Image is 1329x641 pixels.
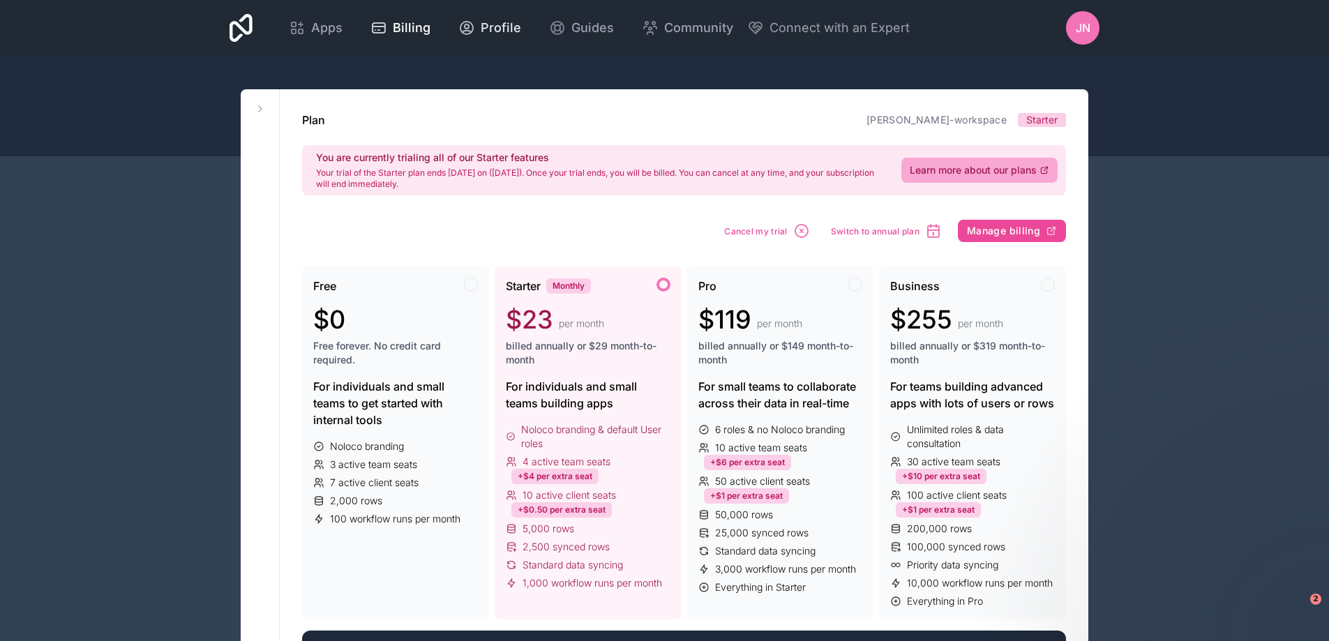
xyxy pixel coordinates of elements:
[910,163,1037,177] span: Learn more about our plans
[907,558,998,572] span: Priority data syncing
[890,278,940,294] span: Business
[330,476,419,490] span: 7 active client seats
[330,458,417,472] span: 3 active team seats
[704,488,789,504] div: +$1 per extra seat
[359,13,442,43] a: Billing
[330,512,460,526] span: 100 workflow runs per month
[511,469,599,484] div: +$4 per extra seat
[907,540,1005,554] span: 100,000 synced rows
[715,423,845,437] span: 6 roles & no Noloco branding
[523,488,616,502] span: 10 active client seats
[704,455,791,470] div: +$6 per extra seat
[631,13,744,43] a: Community
[890,378,1055,412] div: For teams building advanced apps with lots of users or rows
[896,502,981,518] div: +$1 per extra seat
[769,18,910,38] span: Connect with an Expert
[747,18,910,38] button: Connect with an Expert
[316,167,885,190] p: Your trial of the Starter plan ends [DATE] on ([DATE]). Once your trial ends, you will be billed....
[907,522,972,536] span: 200,000 rows
[538,13,625,43] a: Guides
[1076,20,1090,36] span: JN
[698,278,716,294] span: Pro
[546,278,591,294] div: Monthly
[506,306,553,333] span: $23
[523,455,610,469] span: 4 active team seats
[715,441,807,455] span: 10 active team seats
[715,562,856,576] span: 3,000 workflow runs per month
[1026,113,1058,127] span: Starter
[447,13,532,43] a: Profile
[506,278,541,294] span: Starter
[506,339,670,367] span: billed annually or $29 month-to-month
[330,439,404,453] span: Noloco branding
[907,455,1000,469] span: 30 active team seats
[907,488,1007,502] span: 100 active client seats
[313,339,478,367] span: Free forever. No credit card required.
[831,226,919,236] span: Switch to annual plan
[698,306,751,333] span: $119
[313,306,345,333] span: $0
[523,558,623,572] span: Standard data syncing
[907,423,1055,451] span: Unlimited roles & data consultation
[559,317,604,331] span: per month
[715,508,773,522] span: 50,000 rows
[724,226,788,236] span: Cancel my trial
[521,423,670,451] span: Noloco branding & default User roles
[313,278,336,294] span: Free
[393,18,430,38] span: Billing
[664,18,733,38] span: Community
[715,580,806,594] span: Everything in Starter
[302,112,325,128] h1: Plan
[1310,594,1321,605] span: 2
[698,339,863,367] span: billed annually or $149 month-to-month
[907,594,983,608] span: Everything in Pro
[719,218,815,244] button: Cancel my trial
[506,378,670,412] div: For individuals and small teams building apps
[523,576,662,590] span: 1,000 workflow runs per month
[523,540,610,554] span: 2,500 synced rows
[890,339,1055,367] span: billed annually or $319 month-to-month
[826,218,947,244] button: Switch to annual plan
[958,220,1066,242] button: Manage billing
[715,474,810,488] span: 50 active client seats
[907,576,1053,590] span: 10,000 workflow runs per month
[901,158,1058,183] a: Learn more about our plans
[311,18,343,38] span: Apps
[330,494,382,508] span: 2,000 rows
[890,306,952,333] span: $255
[313,378,478,428] div: For individuals and small teams to get started with internal tools
[278,13,354,43] a: Apps
[1282,594,1315,627] iframe: Intercom live chat
[967,225,1040,237] span: Manage billing
[1050,506,1329,603] iframe: Intercom notifications message
[523,522,574,536] span: 5,000 rows
[316,151,885,165] h2: You are currently trialing all of our Starter features
[958,317,1003,331] span: per month
[481,18,521,38] span: Profile
[511,502,612,518] div: +$0.50 per extra seat
[757,317,802,331] span: per month
[896,469,986,484] div: +$10 per extra seat
[698,378,863,412] div: For small teams to collaborate across their data in real-time
[715,544,816,558] span: Standard data syncing
[571,18,614,38] span: Guides
[715,526,809,540] span: 25,000 synced rows
[866,114,1007,126] a: [PERSON_NAME]-workspace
